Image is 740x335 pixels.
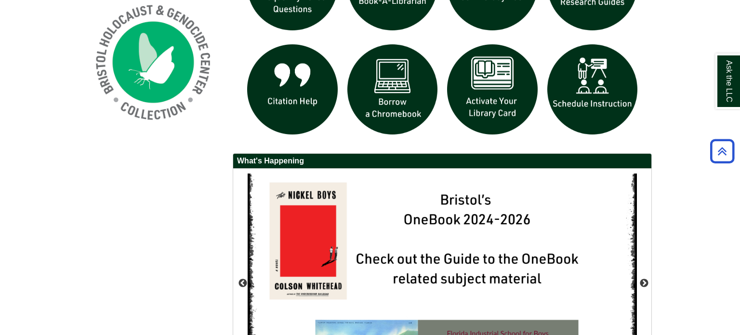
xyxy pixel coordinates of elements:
button: Previous [238,279,248,288]
img: citation help icon links to citation help guide page [242,40,343,140]
img: Borrow a chromebook icon links to the borrow a chromebook web page [343,40,443,140]
a: Back to Top [707,145,738,158]
img: activate Library Card icon links to form to activate student ID into library card [442,40,542,140]
img: For faculty. Schedule Library Instruction icon links to form. [542,40,643,140]
button: Next [639,279,649,288]
h2: What's Happening [233,154,651,169]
